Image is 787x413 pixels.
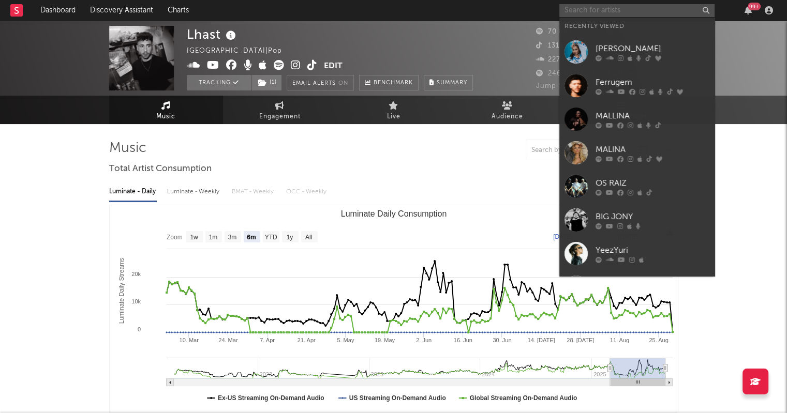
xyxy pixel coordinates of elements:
[228,234,236,241] text: 3m
[536,42,564,49] span: 1316
[596,76,709,88] div: Ferrugem
[596,244,709,256] div: YeezYuri
[437,80,467,86] span: Summary
[745,6,752,14] button: 99+
[187,45,294,57] div: [GEOGRAPHIC_DATA] | Pop
[247,234,256,241] text: 6m
[559,270,715,304] a: [PERSON_NAME]
[110,205,678,412] svg: Luminate Daily Consumption
[131,271,141,277] text: 20k
[424,75,473,90] button: Summary
[286,234,293,241] text: 1y
[387,111,400,123] span: Live
[359,75,419,90] a: Benchmark
[324,60,343,73] button: Edit
[259,111,301,123] span: Engagement
[451,96,565,124] a: Audience
[559,102,715,136] a: MALLINA
[559,4,715,17] input: Search for artists
[117,258,125,324] text: Luminate Daily Streams
[305,234,311,241] text: All
[469,394,577,402] text: Global Streaming On-Demand Audio
[567,337,594,343] text: 28. [DATE]
[187,75,251,90] button: Tracking
[131,298,141,304] text: 10k
[596,110,709,122] div: MALLINA
[596,210,709,223] div: BIG JONY
[260,337,275,343] text: 7. Apr
[337,337,354,343] text: 5. May
[218,394,324,402] text: Ex-US Streaming On-Demand Audio
[338,81,348,86] em: On
[536,83,597,89] span: Jump Score: 46.3
[218,337,238,343] text: 24. Mar
[416,337,432,343] text: 2. Jun
[559,170,715,203] a: OS RAIZ
[190,234,198,241] text: 1w
[559,136,715,170] a: MALINA
[536,56,565,63] span: 2273
[209,234,217,241] text: 1m
[251,75,282,90] span: ( 1 )
[610,337,629,343] text: 11. Aug
[297,337,315,343] text: 21. Apr
[374,337,395,343] text: 19. May
[349,394,446,402] text: US Streaming On-Demand Audio
[559,203,715,237] a: BIG JONY
[565,20,709,33] div: Recently Viewed
[596,177,709,189] div: OS RAIZ
[649,337,668,343] text: 25. Aug
[287,75,354,90] button: Email AlertsOn
[137,326,140,332] text: 0
[453,337,472,343] text: 16. Jun
[167,234,183,241] text: Zoom
[526,146,635,155] input: Search by song name or URL
[527,337,555,343] text: 14. [DATE]
[340,209,447,218] text: Luminate Daily Consumption
[109,163,212,175] span: Total Artist Consumption
[264,234,277,241] text: YTD
[536,28,572,35] span: 70 885
[596,143,709,156] div: MALINA
[559,237,715,270] a: YeezYuri
[536,70,640,77] span: 246 073 Monthly Listeners
[252,75,281,90] button: (1)
[559,35,715,69] a: [PERSON_NAME]
[109,183,157,201] div: Luminate - Daily
[553,233,573,240] text: [DATE]
[167,183,221,201] div: Luminate - Weekly
[493,337,511,343] text: 30. Jun
[156,111,175,123] span: Music
[374,77,413,89] span: Benchmark
[596,42,709,55] div: [PERSON_NAME]
[187,26,239,43] div: Lhast
[748,3,761,10] div: 99 +
[559,69,715,102] a: Ferrugem
[179,337,199,343] text: 10. Mar
[337,96,451,124] a: Live
[492,111,523,123] span: Audience
[223,96,337,124] a: Engagement
[109,96,223,124] a: Music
